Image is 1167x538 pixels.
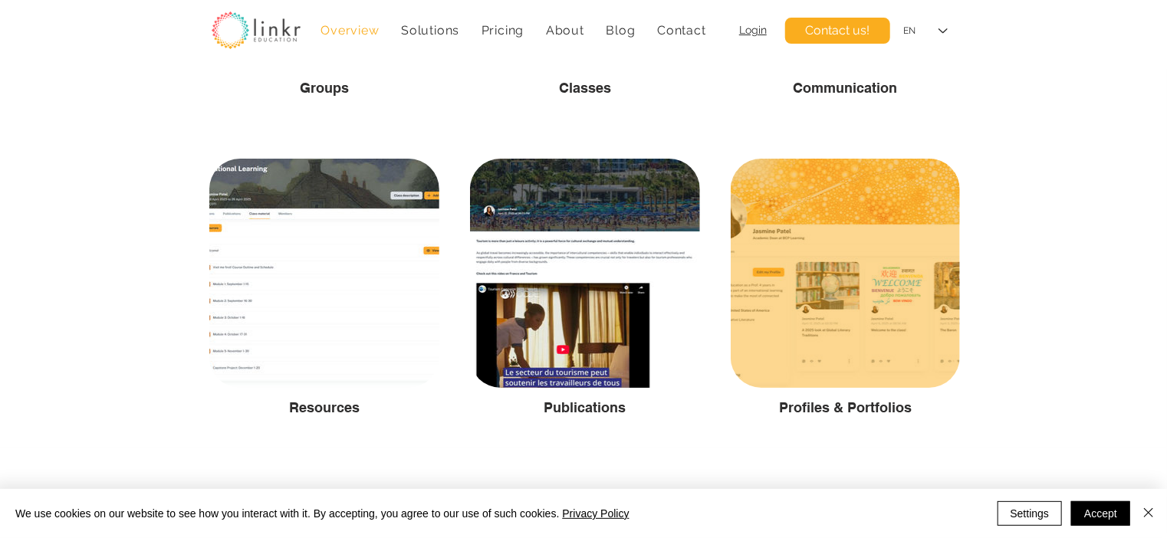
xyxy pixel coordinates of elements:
div: EN [903,25,916,38]
span: Publications [544,399,626,415]
span: Classes [559,80,611,96]
span: Overview [321,23,379,38]
a: Contact [649,15,714,45]
div: Solutions [393,15,468,45]
span: We use cookies on our website to see how you interact with it. By accepting, you agree to our use... [15,507,630,520]
span: Solutions [401,23,459,38]
img: Close [1139,504,1158,522]
span: Contact [657,23,706,38]
span: About [546,23,584,38]
span: Communication [794,80,898,96]
a: Privacy Policy [562,507,629,520]
button: Accept [1071,501,1130,526]
a: Pricing [474,15,532,45]
button: Close [1139,501,1158,526]
div: About [538,15,593,45]
a: Blog [598,15,643,45]
a: Login [739,24,767,36]
span: Blog [606,23,635,38]
span: Groups [300,80,349,96]
img: linkr_logo_transparentbg.png [212,11,301,49]
a: Contact us! [785,18,890,44]
span: Profiles & Portfolios [779,399,912,415]
div: Language Selector: English [893,14,958,48]
button: Settings [998,501,1063,526]
a: Overview [313,15,387,45]
nav: Site [313,15,714,45]
span: Pricing [482,23,524,38]
span: Contact us! [806,22,870,39]
span: Resources [289,399,360,415]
